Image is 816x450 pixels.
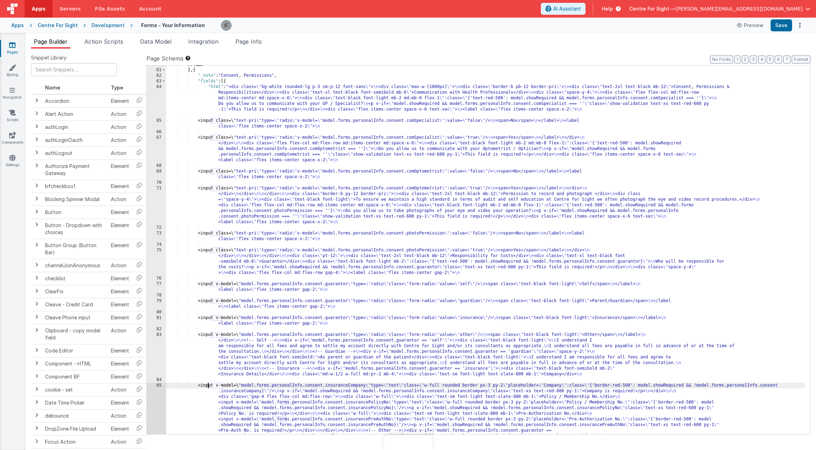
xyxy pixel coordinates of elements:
[108,396,132,409] td: Element
[541,3,586,15] button: AI Assistant
[767,56,773,63] button: 5
[59,5,81,12] span: Servers
[147,248,166,276] div: 75
[42,311,108,324] td: Cleave Phone input
[147,293,166,298] div: 78
[147,180,166,186] div: 70
[42,370,108,383] td: Component BF
[108,180,132,193] td: Element
[147,163,166,169] div: 68
[38,22,78,29] div: Centre For Sight
[147,310,166,315] div: 80
[42,435,108,448] td: Focus Action
[108,298,132,311] td: Element
[108,324,132,344] td: Action
[42,206,108,219] td: Button
[108,285,132,298] td: Element
[147,231,166,242] div: 73
[108,344,132,357] td: Element
[221,20,231,30] img: 0dee5c1935d117432ef4781264a758f2
[108,193,132,206] td: Action
[783,56,790,63] button: 7
[42,285,108,298] td: ClearFix
[750,56,757,63] button: 3
[42,94,108,108] td: Accordion
[196,62,203,66] span: ...
[31,54,67,61] span: Snippet Library
[147,326,166,332] div: 82
[42,120,108,133] td: authLogin
[147,79,166,84] div: 63
[42,422,108,435] td: DropZone File Upload
[45,85,60,90] span: Name
[147,315,166,326] div: 81
[147,169,166,180] div: 69
[758,56,765,63] button: 4
[734,56,740,63] button: 1
[42,193,108,206] td: Blocking Spinner Modal
[147,377,166,383] div: 84
[775,56,782,63] button: 6
[742,56,748,63] button: 2
[108,206,132,219] td: Element
[602,5,613,12] span: Help
[792,56,810,63] button: Format
[108,422,132,435] td: Element
[235,38,262,45] span: Page Info
[108,383,132,396] td: Action
[42,239,108,259] td: Button Group (Button Bar)
[32,5,45,12] span: Apps
[42,324,108,344] td: Clipboard - copy model field
[147,225,166,231] div: 72
[629,5,676,12] span: Centre For Sight —
[147,135,166,163] div: 67
[108,259,132,272] td: Action
[108,435,132,448] td: Action
[553,5,581,12] span: AI Assistant
[188,38,219,45] span: Integration
[795,20,805,30] button: Options
[95,5,125,12] span: File Assets
[84,38,123,45] span: Action Scripts
[108,409,132,422] td: Action
[108,107,132,120] td: Action
[34,38,68,45] span: Page Builder
[629,5,810,12] button: Centre For Sight — [PERSON_NAME][EMAIL_ADDRESS][DOMAIN_NAME]
[42,272,108,285] td: checklist
[147,118,166,129] div: 65
[111,85,123,90] span: Type
[147,298,166,310] div: 79
[42,146,108,160] td: authLogout
[42,107,108,120] td: Alert Action
[108,370,132,383] td: Element
[676,5,803,12] span: [PERSON_NAME][EMAIL_ADDRESS][DOMAIN_NAME]
[147,242,166,248] div: 74
[42,396,108,409] td: Date Time Picker
[42,180,108,193] td: bfcheckbox1
[108,133,132,146] td: Action
[91,22,125,29] div: Development
[42,259,108,272] td: channelJoinAnonymous
[108,357,132,370] td: Element
[108,120,132,133] td: Action
[147,84,166,118] div: 64
[147,129,166,135] div: 66
[146,54,183,63] span: Page Schema
[42,133,108,146] td: authLoginOauth
[108,239,132,259] td: Element
[42,219,108,239] td: Button - Dropdown with choices
[42,344,108,357] td: Code Editor
[147,186,166,225] div: 71
[384,435,432,450] iframe: Marker.io feedback button
[108,311,132,324] td: Element
[108,94,132,108] td: Element
[42,357,108,370] td: Component - HTML
[108,146,132,160] td: Action
[42,298,108,311] td: Cleave - Credit Card
[42,160,108,180] td: Authorize Payment Gateway
[141,23,205,28] h4: Forms - Your Information
[147,67,166,73] div: 61
[11,22,24,29] div: Apps
[147,281,166,293] div: 77
[42,409,108,422] td: debounce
